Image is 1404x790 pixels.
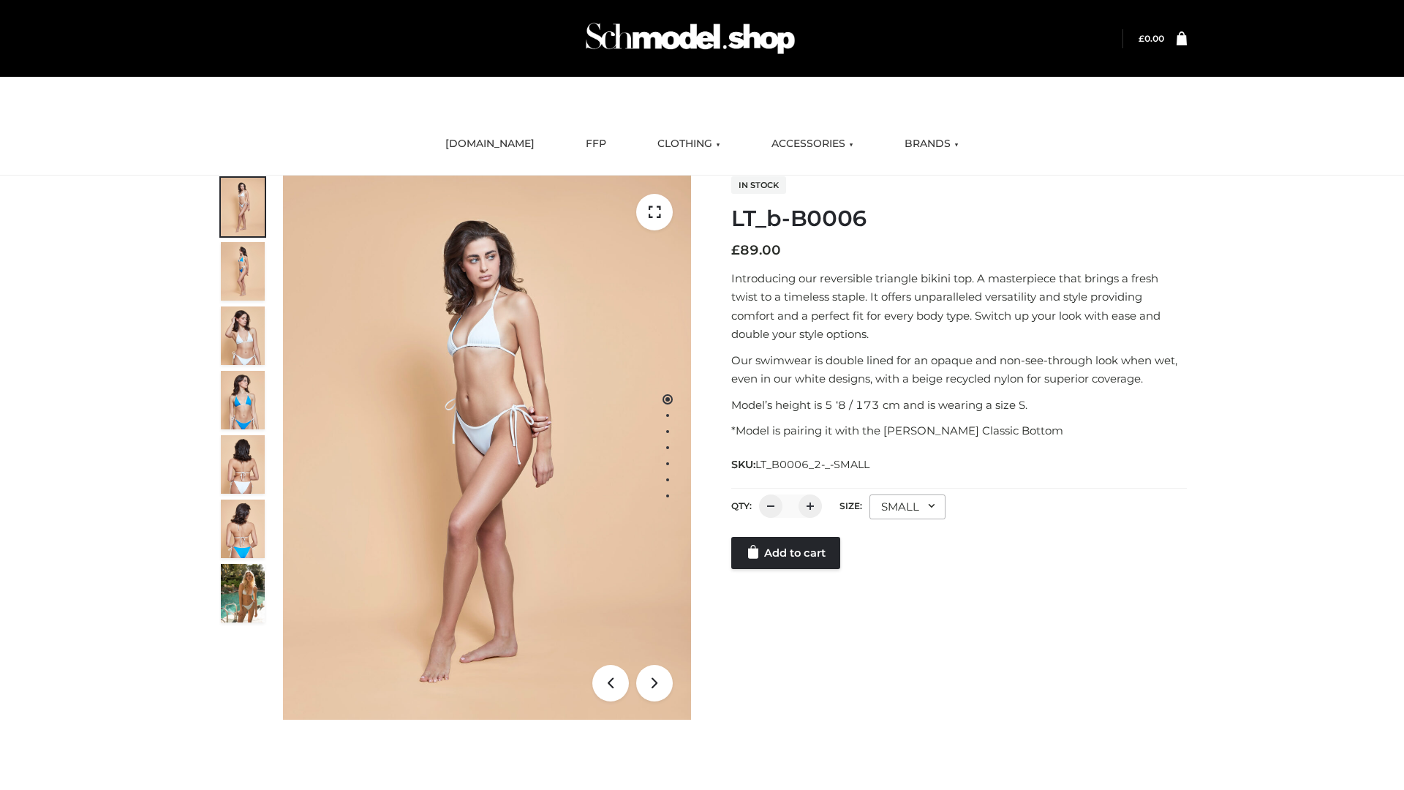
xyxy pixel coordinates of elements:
img: ArielClassicBikiniTop_CloudNine_AzureSky_OW114ECO_3-scaled.jpg [221,306,265,365]
a: £0.00 [1139,33,1164,44]
div: SMALL [869,494,946,519]
h1: LT_b-B0006 [731,206,1187,232]
img: ArielClassicBikiniTop_CloudNine_AzureSky_OW114ECO_7-scaled.jpg [221,435,265,494]
a: FFP [575,128,617,160]
p: Introducing our reversible triangle bikini top. A masterpiece that brings a fresh twist to a time... [731,269,1187,344]
bdi: 0.00 [1139,33,1164,44]
img: ArielClassicBikiniTop_CloudNine_AzureSky_OW114ECO_8-scaled.jpg [221,500,265,558]
img: ArielClassicBikiniTop_CloudNine_AzureSky_OW114ECO_1-scaled.jpg [221,178,265,236]
span: £ [731,242,740,258]
a: BRANDS [894,128,970,160]
bdi: 89.00 [731,242,781,258]
span: In stock [731,176,786,194]
p: *Model is pairing it with the [PERSON_NAME] Classic Bottom [731,421,1187,440]
span: LT_B0006_2-_-SMALL [755,458,869,471]
label: Size: [839,500,862,511]
img: Schmodel Admin 964 [581,10,800,67]
img: Arieltop_CloudNine_AzureSky2.jpg [221,564,265,622]
img: ArielClassicBikiniTop_CloudNine_AzureSky_OW114ECO_4-scaled.jpg [221,371,265,429]
p: Our swimwear is double lined for an opaque and non-see-through look when wet, even in our white d... [731,351,1187,388]
a: Add to cart [731,537,840,569]
img: ArielClassicBikiniTop_CloudNine_AzureSky_OW114ECO_2-scaled.jpg [221,242,265,301]
label: QTY: [731,500,752,511]
a: CLOTHING [646,128,731,160]
span: SKU: [731,456,871,473]
a: ACCESSORIES [760,128,864,160]
img: ArielClassicBikiniTop_CloudNine_AzureSky_OW114ECO_1 [283,176,691,720]
p: Model’s height is 5 ‘8 / 173 cm and is wearing a size S. [731,396,1187,415]
a: [DOMAIN_NAME] [434,128,546,160]
span: £ [1139,33,1144,44]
